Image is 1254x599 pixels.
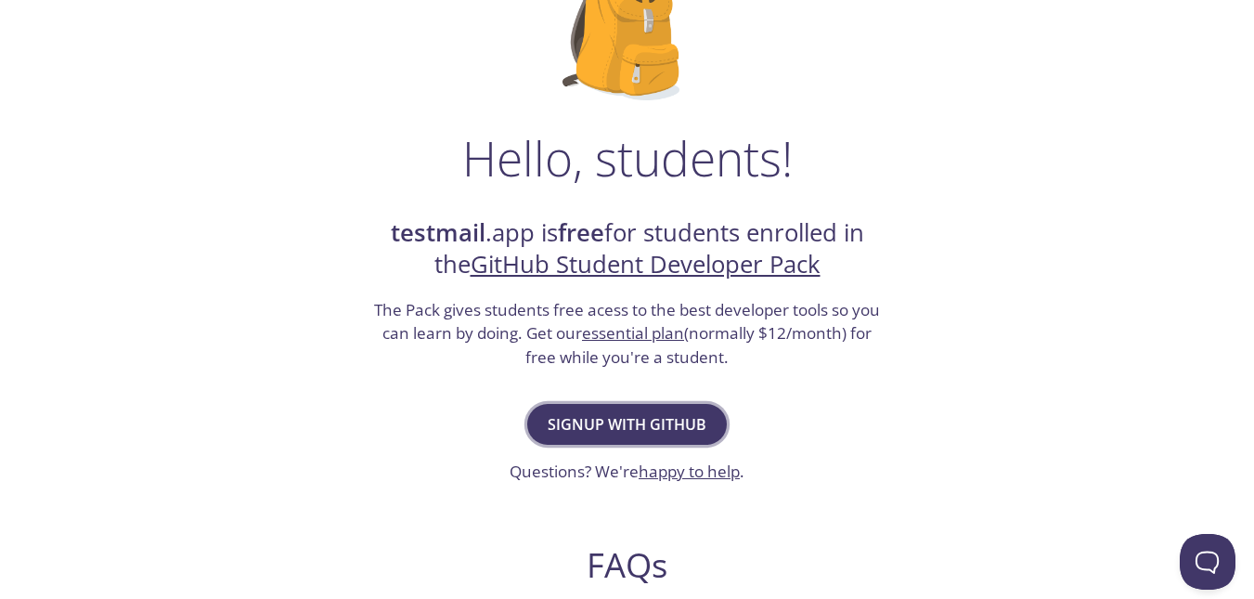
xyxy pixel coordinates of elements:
[1180,534,1235,590] iframe: Help Scout Beacon - Open
[639,461,740,482] a: happy to help
[391,216,485,249] strong: testmail
[471,248,821,280] a: GitHub Student Developer Pack
[558,216,604,249] strong: free
[372,217,883,281] h2: .app is for students enrolled in the
[582,322,684,344] a: essential plan
[372,298,883,370] h3: The Pack gives students free acess to the best developer tools so you can learn by doing. Get our...
[271,544,984,586] h2: FAQs
[510,460,744,484] h3: Questions? We're .
[527,404,727,445] button: Signup with GitHub
[548,411,706,437] span: Signup with GitHub
[462,130,793,186] h1: Hello, students!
